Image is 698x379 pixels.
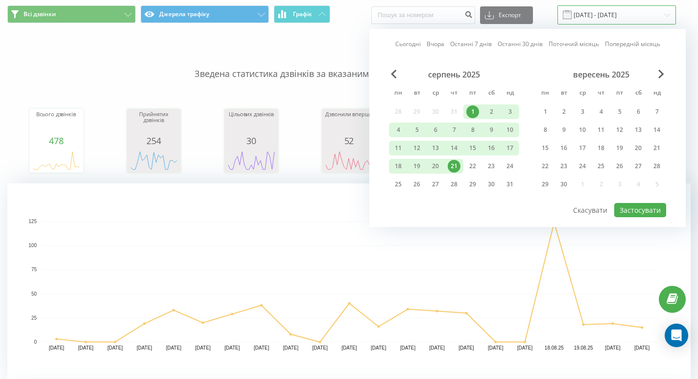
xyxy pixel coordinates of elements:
[426,159,445,174] div: ср 20 серп 2025 р.
[445,159,463,174] div: чт 21 серп 2025 р.
[629,104,648,119] div: сб 6 вер 2025 р.
[545,345,564,351] text: 18.08.25
[556,86,571,101] abbr: вівторок
[605,39,660,49] a: Попередній місяць
[227,111,276,136] div: Цільових дзвінків
[389,159,408,174] div: пн 18 серп 2025 р.
[389,141,408,155] div: пн 11 серп 2025 р.
[568,203,613,217] button: Скасувати
[501,104,519,119] div: нд 3 серп 2025 р.
[650,124,663,136] div: 14
[400,345,416,351] text: [DATE]
[445,123,463,137] div: чт 7 серп 2025 р.
[576,142,589,154] div: 17
[576,105,589,118] div: 3
[658,70,664,78] span: Next Month
[389,123,408,137] div: пн 4 серп 2025 р.
[554,159,573,174] div: вт 23 вер 2025 р.
[408,123,426,137] div: вт 5 серп 2025 р.
[463,104,482,119] div: пт 1 серп 2025 р.
[554,123,573,137] div: вт 9 вер 2025 р.
[227,136,276,146] div: 30
[408,177,426,192] div: вт 26 серп 2025 р.
[576,160,589,173] div: 24
[501,159,519,174] div: нд 24 серп 2025 р.
[573,141,592,155] div: ср 17 вер 2025 р.
[648,159,666,174] div: нд 28 вер 2025 р.
[31,315,37,321] text: 25
[536,141,554,155] div: пн 15 вер 2025 р.
[392,124,405,136] div: 4
[536,159,554,174] div: пн 22 вер 2025 р.
[613,160,626,173] div: 26
[612,86,627,101] abbr: п’ятниця
[129,146,178,175] svg: A chart.
[447,86,461,101] abbr: четвер
[392,142,405,154] div: 11
[426,123,445,137] div: ср 6 серп 2025 р.
[573,104,592,119] div: ср 3 вер 2025 р.
[504,160,516,173] div: 24
[395,39,421,49] a: Сьогодні
[430,345,445,351] text: [DATE]
[613,124,626,136] div: 12
[592,123,610,137] div: чт 11 вер 2025 р.
[485,124,498,136] div: 9
[31,267,37,273] text: 75
[429,142,442,154] div: 13
[498,39,543,49] a: Останні 30 днів
[32,146,81,175] div: A chart.
[504,142,516,154] div: 17
[392,160,405,173] div: 18
[504,178,516,191] div: 31
[463,141,482,155] div: пт 15 серп 2025 р.
[536,104,554,119] div: пн 1 вер 2025 р.
[34,339,37,345] text: 0
[554,141,573,155] div: вт 16 вер 2025 р.
[610,159,629,174] div: пт 26 вер 2025 р.
[445,141,463,155] div: чт 14 серп 2025 р.
[632,142,645,154] div: 20
[409,86,424,101] abbr: вівторок
[28,219,37,224] text: 125
[466,178,479,191] div: 29
[224,345,240,351] text: [DATE]
[129,136,178,146] div: 254
[429,160,442,173] div: 20
[78,345,94,351] text: [DATE]
[539,178,552,191] div: 29
[410,124,423,136] div: 5
[254,345,269,351] text: [DATE]
[614,203,666,217] button: Застосувати
[648,104,666,119] div: нд 7 вер 2025 р.
[466,142,479,154] div: 15
[445,177,463,192] div: чт 28 серп 2025 р.
[595,142,607,154] div: 18
[482,123,501,137] div: сб 9 серп 2025 р.
[448,160,460,173] div: 21
[575,86,590,101] abbr: середа
[391,70,397,78] span: Previous Month
[391,86,406,101] abbr: понеділок
[610,104,629,119] div: пт 5 вер 2025 р.
[632,105,645,118] div: 6
[485,160,498,173] div: 23
[371,345,386,351] text: [DATE]
[312,345,328,351] text: [DATE]
[536,177,554,192] div: пн 29 вер 2025 р.
[107,345,123,351] text: [DATE]
[32,111,81,136] div: Всього дзвінків
[448,178,460,191] div: 28
[650,142,663,154] div: 21
[482,141,501,155] div: сб 16 серп 2025 р.
[539,105,552,118] div: 1
[503,86,517,101] abbr: неділя
[594,86,608,101] abbr: четвер
[274,5,330,23] button: Графік
[324,146,373,175] svg: A chart.
[536,123,554,137] div: пн 8 вер 2025 р.
[665,324,688,347] div: Open Intercom Messenger
[485,142,498,154] div: 16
